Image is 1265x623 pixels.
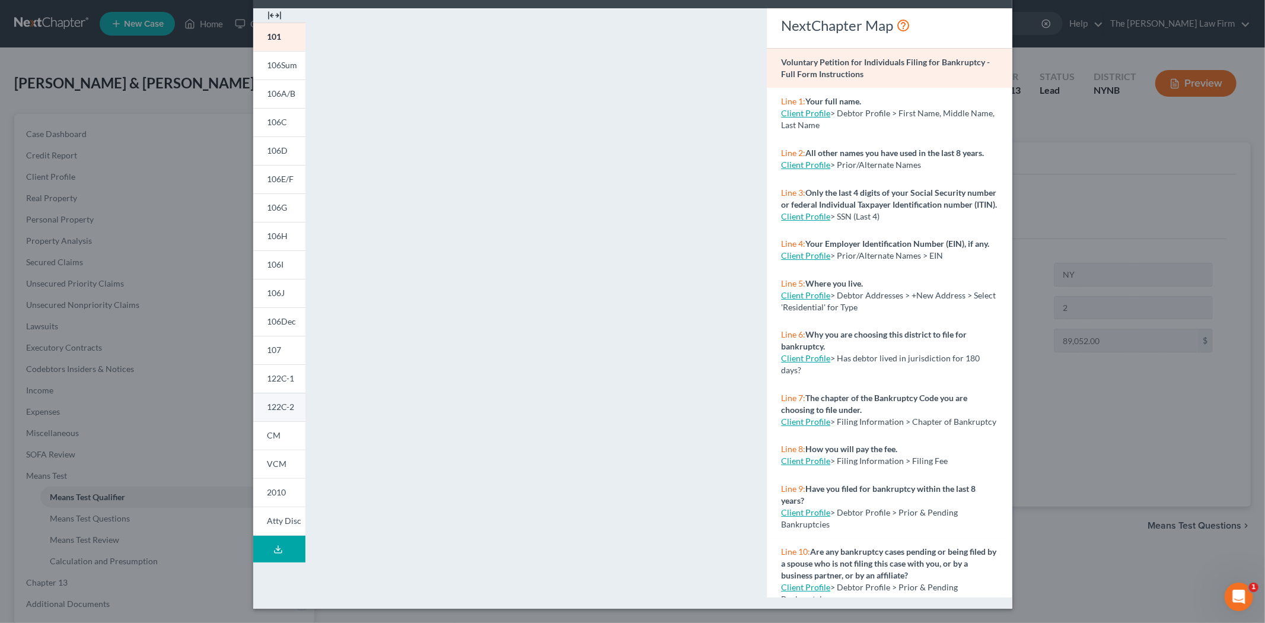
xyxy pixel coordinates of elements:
a: Client Profile [781,353,830,363]
a: 106J [253,279,305,307]
span: > Debtor Addresses > +New Address > Select 'Residential' for Type [781,290,996,312]
span: Line 2: [781,148,805,158]
a: 106E/F [253,165,305,193]
span: > Has debtor lived in jurisdiction for 180 days? [781,353,980,375]
span: 106Dec [267,316,297,326]
a: Client Profile [781,507,830,517]
span: 101 [267,31,282,42]
span: > Prior/Alternate Names [830,160,921,170]
a: Client Profile [781,582,830,592]
strong: How you will pay the fee. [805,444,897,454]
span: 2010 [267,487,286,497]
span: > Debtor Profile > First Name, Middle Name, Last Name [781,108,995,130]
a: Atty Disc [253,507,305,536]
a: 106G [253,193,305,222]
a: 2010 [253,478,305,507]
span: CM [267,430,281,440]
span: VCM [267,459,287,469]
span: Line 8: [781,444,805,454]
a: 106H [253,222,305,250]
a: 122C-2 [253,393,305,421]
a: 106C [253,108,305,136]
a: Client Profile [781,290,830,300]
span: 106C [267,117,288,127]
span: Line 6: [781,329,805,339]
span: 122C-1 [267,373,295,383]
span: 106H [267,231,288,241]
span: 106G [267,202,288,212]
span: Line 4: [781,239,805,249]
a: Client Profile [781,160,830,170]
span: > SSN (Last 4) [830,211,880,221]
a: VCM [253,450,305,478]
span: > Debtor Profile > Prior & Pending Bankruptcies [781,507,958,529]
a: 101 [253,23,305,51]
span: > Debtor Profile > Prior & Pending Bankruptcies [781,582,958,604]
iframe: Intercom live chat [1225,583,1253,611]
span: 107 [267,345,282,355]
span: Line 10: [781,546,810,557]
img: expand-e0f6d898513216a626fdd78e52531dac95497ffd26381d4c15ee2fc46db09dca.svg [267,8,282,23]
span: Line 9: [781,484,805,494]
span: 106D [267,145,288,155]
a: 122C-1 [253,364,305,393]
strong: Where you live. [805,278,863,288]
strong: Your full name. [805,96,861,106]
a: Client Profile [781,211,830,221]
span: 106E/F [267,174,294,184]
strong: Only the last 4 digits of your Social Security number or federal Individual Taxpayer Identificati... [781,187,997,209]
strong: The chapter of the Bankruptcy Code you are choosing to file under. [781,393,967,415]
span: Line 5: [781,278,805,288]
div: NextChapter Map [781,16,998,35]
span: 106Sum [267,60,298,70]
a: Client Profile [781,417,830,427]
strong: Are any bankruptcy cases pending or being filed by a spouse who is not filing this case with you,... [781,546,996,580]
a: 106Sum [253,51,305,80]
iframe: <object ng-attr-data='[URL][DOMAIN_NAME]' type='application/pdf' width='100%' height='975px'></ob... [327,18,745,596]
strong: Why you are choosing this district to file for bankruptcy. [781,329,967,351]
a: 107 [253,336,305,364]
strong: All other names you have used in the last 8 years. [805,148,984,158]
a: Client Profile [781,250,830,260]
a: 106D [253,136,305,165]
a: Client Profile [781,456,830,466]
strong: Have you filed for bankruptcy within the last 8 years? [781,484,976,506]
span: Atty Disc [267,516,302,526]
span: 1 [1249,583,1258,592]
a: 106A/B [253,80,305,108]
a: Client Profile [781,108,830,118]
span: Line 3: [781,187,805,198]
strong: Your Employer Identification Number (EIN), if any. [805,239,989,249]
a: 106I [253,250,305,279]
span: Line 1: [781,96,805,106]
span: Line 7: [781,393,805,403]
span: 106J [267,288,285,298]
span: > Prior/Alternate Names > EIN [830,250,943,260]
span: 122C-2 [267,402,295,412]
span: 106A/B [267,88,296,98]
strong: Voluntary Petition for Individuals Filing for Bankruptcy - Full Form Instructions [781,57,990,79]
a: CM [253,421,305,450]
a: 106Dec [253,307,305,336]
span: 106I [267,259,284,269]
span: > Filing Information > Chapter of Bankruptcy [830,417,996,427]
span: > Filing Information > Filing Fee [830,456,948,466]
